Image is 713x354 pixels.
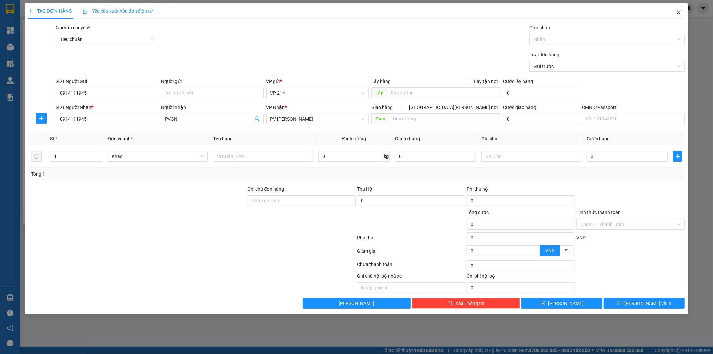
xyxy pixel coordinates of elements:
[213,151,313,162] input: VD: Bàn, Ghế
[503,88,579,98] input: Cước lấy hàng
[357,272,465,282] div: Ghi chú nội bộ nhà xe
[576,210,621,215] label: Hình thức thanh toán
[503,105,536,110] label: Cước giao hàng
[371,87,387,98] span: Lấy
[31,151,42,162] button: delete
[467,210,489,215] span: Tổng cước
[669,3,688,22] button: Close
[357,186,372,192] span: Thu Hộ
[270,114,365,124] span: PV Gia Nghĩa
[28,9,33,13] span: plus
[357,261,466,272] div: Chưa thanh toán
[342,136,366,141] span: Định lượng
[371,105,393,110] span: Giao hàng
[60,34,154,45] span: Tiêu chuẩn
[83,9,88,14] img: icon
[529,25,550,30] label: Gán nhãn
[31,170,275,178] div: Tổng: 1
[112,151,204,161] span: Khác
[676,10,681,15] span: close
[479,132,584,145] th: Ghi chú
[604,298,685,309] button: printer[PERSON_NAME] và In
[357,247,466,259] div: Giảm giá
[108,136,133,141] span: Đơn vị tính
[582,104,685,111] div: CMND/Passport
[545,248,555,253] span: VND
[266,105,285,110] span: VP Nhận
[56,25,90,30] span: Gói vận chuyển
[503,114,579,124] input: Cước giao hàng
[448,301,453,306] span: delete
[412,298,520,309] button: deleteXóa Thông tin
[389,113,500,124] input: Dọc đường
[254,116,260,122] span: user-add
[521,298,602,309] button: save[PERSON_NAME]
[50,136,55,141] span: SL
[266,78,369,85] div: VP gửi
[395,136,420,141] span: Giá trị hàng
[339,300,374,307] span: [PERSON_NAME]
[533,61,681,71] span: Gửi trước
[467,185,575,195] div: Phí thu hộ
[481,151,581,162] input: Ghi Chú
[161,104,264,111] div: Người nhận
[471,78,500,85] span: Lấy tận nơi
[587,136,610,141] span: Cước hàng
[357,234,466,246] div: Phụ thu
[548,300,584,307] span: [PERSON_NAME]
[357,282,465,293] input: Nhập ghi chú
[161,78,264,85] div: Người gửi
[503,79,533,84] label: Cước lấy hàng
[455,300,484,307] span: Xóa Thông tin
[673,151,682,162] button: plus
[529,52,560,57] label: Loại đơn hàng
[371,79,391,84] span: Lấy hàng
[83,8,153,14] span: Yêu cầu xuất hóa đơn điện tử
[56,78,158,85] div: SĐT Người Gửi
[371,113,389,124] span: Giao
[673,154,682,159] span: plus
[565,248,568,253] span: %
[395,151,476,162] input: 0
[303,298,411,309] button: [PERSON_NAME]
[624,300,671,307] span: [PERSON_NAME] và In
[36,116,46,121] span: plus
[248,186,284,192] label: Ghi chú đơn hàng
[248,195,356,206] input: Ghi chú đơn hàng
[270,88,365,98] span: VP 214
[617,301,622,306] span: printer
[28,8,72,14] span: TẠO ĐƠN HÀNG
[383,151,390,162] span: kg
[406,104,500,111] span: [GEOGRAPHIC_DATA][PERSON_NAME] nơi
[56,104,158,111] div: SĐT Người Nhận
[213,136,233,141] span: Tên hàng
[541,301,545,306] span: save
[467,272,575,282] div: Chi phí nội bộ
[576,235,586,240] span: VND
[36,113,47,124] button: plus
[387,87,500,98] input: Dọc đường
